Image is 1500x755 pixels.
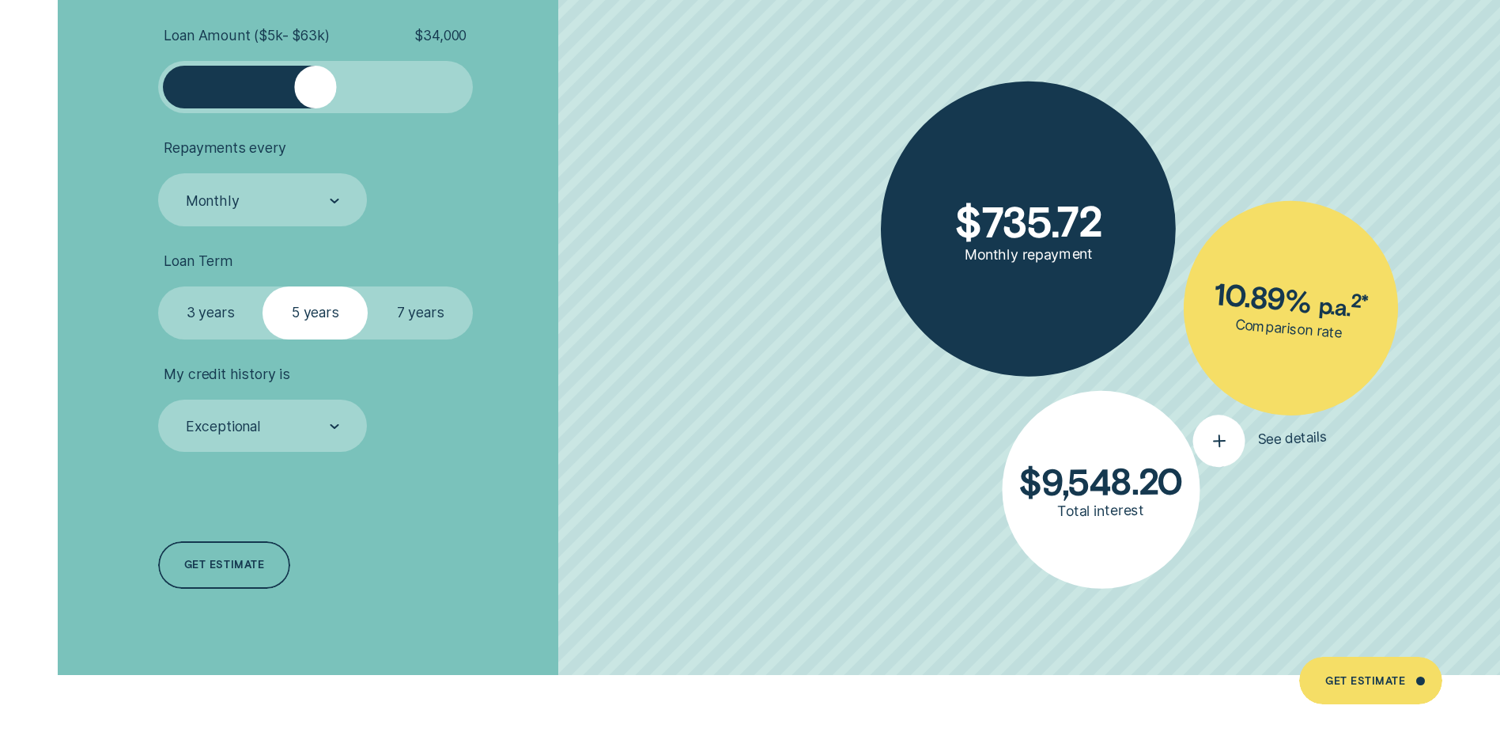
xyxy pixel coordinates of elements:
[414,27,467,44] span: $ 34,000
[164,366,289,383] span: My credit history is
[368,286,473,339] label: 7 years
[263,286,368,339] label: 5 years
[186,418,261,435] div: Exceptional
[1192,412,1328,469] button: See details
[186,192,240,210] div: Monthly
[1257,429,1328,449] span: See details
[158,541,291,589] a: Get estimate
[164,27,329,44] span: Loan Amount ( $5k - $63k )
[1299,657,1442,704] a: Get Estimate
[164,252,232,270] span: Loan Term
[158,286,263,339] label: 3 years
[164,139,285,157] span: Repayments every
